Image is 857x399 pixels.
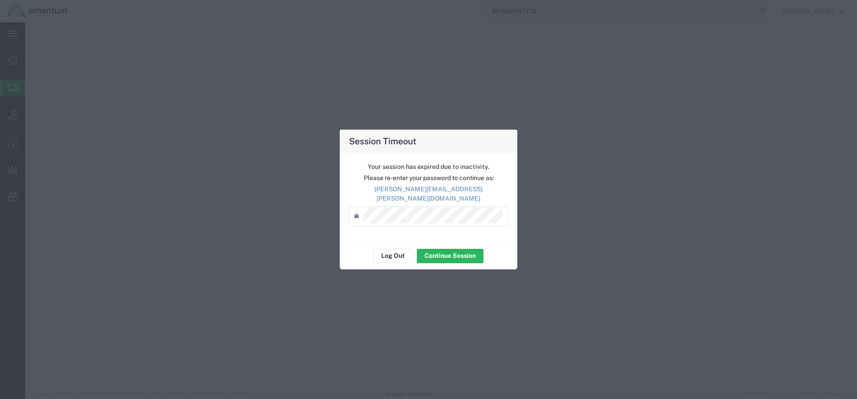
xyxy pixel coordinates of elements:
[349,134,416,147] h4: Session Timeout
[349,173,508,183] p: Please re-enter your password to continue as:
[417,249,483,263] button: Continue Session
[374,249,412,263] button: Log Out
[349,162,508,172] p: Your session has expired due to inactivity.
[349,185,508,203] p: [PERSON_NAME][EMAIL_ADDRESS][PERSON_NAME][DOMAIN_NAME]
